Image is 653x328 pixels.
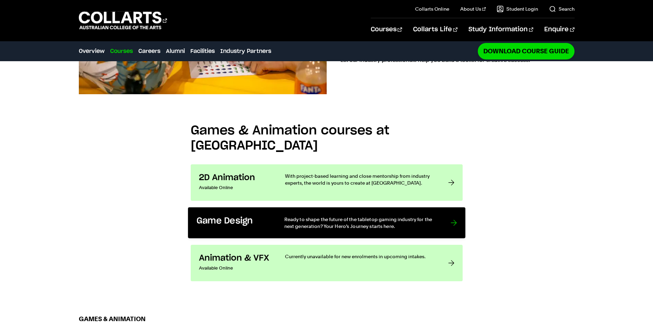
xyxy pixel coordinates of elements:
a: Search [549,6,575,12]
a: Overview [79,47,105,55]
a: Courses [110,47,133,55]
a: Alumni [166,47,185,55]
a: Industry Partners [220,47,271,55]
a: Study Information [468,18,533,41]
a: Student Login [497,6,538,12]
a: Collarts Online [415,6,449,12]
a: Download Course Guide [478,43,575,59]
h3: Animation & VFX [199,253,271,263]
p: Currently unavailable for new enrolments in upcoming intakes. [285,253,434,260]
p: Available Online [199,263,271,273]
a: Enquire [544,18,574,41]
a: Animation & VFX Available Online Currently unavailable for new enrolments in upcoming intakes. [191,245,463,281]
a: About Us [460,6,486,12]
p: Ready to shape the future of the tabletop gaming industry for the next generation? Your Hero’s Jo... [284,216,436,230]
a: Collarts Life [413,18,457,41]
h3: Game Design [196,216,270,226]
a: 2D Animation Available Online With project-based learning and close mentorship from industry expe... [191,164,463,201]
h2: Games & Animation courses at [GEOGRAPHIC_DATA] [191,123,463,153]
p: Games & Animation [79,314,146,324]
div: Go to homepage [79,11,167,30]
p: Available Online [199,183,271,193]
a: Courses [371,18,402,41]
a: Game Design Ready to shape the future of the tabletop gaming industry for the next generation? Yo... [188,207,465,238]
h3: 2D Animation [199,173,271,183]
a: Careers [138,47,160,55]
a: Facilities [190,47,215,55]
p: With project-based learning and close mentorship from industry experts, the world is yours to cre... [285,173,434,186]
